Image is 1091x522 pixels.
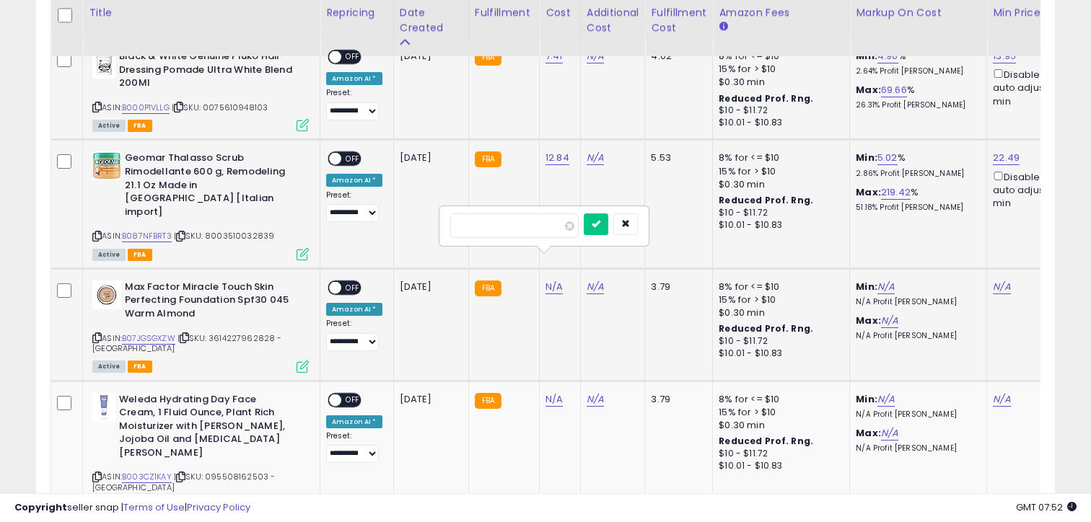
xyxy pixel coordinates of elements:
[545,392,563,407] a: N/A
[651,5,706,35] div: Fulfillment Cost
[92,280,121,309] img: 41ed09lbS8L._SL40_.jpg
[92,471,275,492] span: | SKU: 095508162503 - [GEOGRAPHIC_DATA]
[587,151,604,165] a: N/A
[14,500,67,514] strong: Copyright
[119,50,294,94] b: Black & White Genuine Pluko Hair Dressing Pomade Ultra White Blend 200Ml
[856,186,976,213] div: %
[719,151,838,164] div: 8% for <= $10
[719,460,838,472] div: $10.01 - $10.83
[881,426,898,441] a: N/A
[587,280,604,294] a: N/A
[719,419,838,432] div: $0.30 min
[1016,500,1077,514] span: 2025-10-6 07:52 GMT
[651,393,701,406] div: 3.79
[119,393,294,464] b: Weleda Hydrating Day Face Cream, 1 Fluid Ounce, Plant Rich Moisturizer with [PERSON_NAME], Jojoba...
[719,406,838,419] div: 15% for > $10
[856,5,981,20] div: Markup on Cost
[856,426,881,440] b: Max:
[174,230,274,242] span: | SKU: 8003510032839
[719,348,838,360] div: $10.01 - $10.83
[326,174,382,187] div: Amazon AI *
[881,83,907,97] a: 69.66
[856,185,881,199] b: Max:
[993,392,1010,407] a: N/A
[993,66,1062,108] div: Disable auto adjust min
[14,501,250,515] div: seller snap | |
[719,322,813,335] b: Reduced Prof. Rng.
[128,360,152,373] span: FBA
[651,151,701,164] div: 5.53
[587,5,639,35] div: Additional Cost
[89,5,314,20] div: Title
[719,20,727,33] small: Amazon Fees.
[719,178,838,191] div: $0.30 min
[92,151,309,258] div: ASIN:
[993,169,1062,211] div: Disable auto adjust min
[719,393,838,406] div: 8% for <= $10
[719,5,844,20] div: Amazon Fees
[92,280,309,371] div: ASIN:
[122,230,172,242] a: B087NFBRT3
[326,303,382,316] div: Amazon AI *
[587,392,604,407] a: N/A
[92,50,115,79] img: 41y4EmIx+wL._SL40_.jpg
[856,203,976,213] p: 51.18% Profit [PERSON_NAME]
[326,319,382,351] div: Preset:
[719,92,813,105] b: Reduced Prof. Rng.
[122,332,175,345] a: B07JGSGXZW
[881,185,911,200] a: 219.42
[856,66,976,76] p: 2.64% Profit [PERSON_NAME]
[856,151,877,164] b: Min:
[719,435,813,447] b: Reduced Prof. Rng.
[92,332,282,354] span: | SKU: 3614227962828 - [GEOGRAPHIC_DATA]
[400,151,457,164] div: [DATE]
[545,151,569,165] a: 12.84
[856,83,881,97] b: Max:
[856,280,877,293] b: Min:
[125,280,300,324] b: Max Factor Miracle Touch Skin Perfecting Foundation Spf30 045 Warm Almond
[877,392,895,407] a: N/A
[475,5,533,20] div: Fulfillment
[651,280,701,293] div: 3.79
[719,105,838,117] div: $10 - $11.72
[326,431,382,464] div: Preset:
[856,297,976,307] p: N/A Profit [PERSON_NAME]
[172,102,268,113] span: | SKU: 0075610948103
[400,280,457,293] div: [DATE]
[326,190,382,223] div: Preset:
[92,393,115,422] img: 21t95sgywYL._SL40_.jpg
[475,280,501,296] small: FBA
[475,50,501,66] small: FBA
[122,102,170,114] a: B000P1VLLG
[128,249,152,261] span: FBA
[92,249,126,261] span: All listings currently available for purchase on Amazon
[719,63,838,76] div: 15% for > $10
[719,165,838,178] div: 15% for > $10
[856,410,976,420] p: N/A Profit [PERSON_NAME]
[719,76,838,89] div: $0.30 min
[856,314,881,327] b: Max:
[128,120,152,132] span: FBA
[856,84,976,110] div: %
[856,151,976,178] div: %
[475,393,501,409] small: FBA
[993,5,1067,20] div: Min Price
[856,443,976,454] p: N/A Profit [PERSON_NAME]
[719,117,838,129] div: $10.01 - $10.83
[341,153,364,165] span: OFF
[326,88,382,120] div: Preset:
[856,392,877,406] b: Min:
[326,5,387,20] div: Repricing
[92,151,121,180] img: 41RaPuf1imL._SL40_.jpg
[856,50,976,76] div: %
[545,280,563,294] a: N/A
[719,293,838,306] div: 15% for > $10
[877,151,898,165] a: 5.02
[719,194,813,206] b: Reduced Prof. Rng.
[881,314,898,328] a: N/A
[400,5,463,35] div: Date Created
[877,280,895,294] a: N/A
[92,360,126,373] span: All listings currently available for purchase on Amazon
[719,207,838,219] div: $10 - $11.72
[475,151,501,167] small: FBA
